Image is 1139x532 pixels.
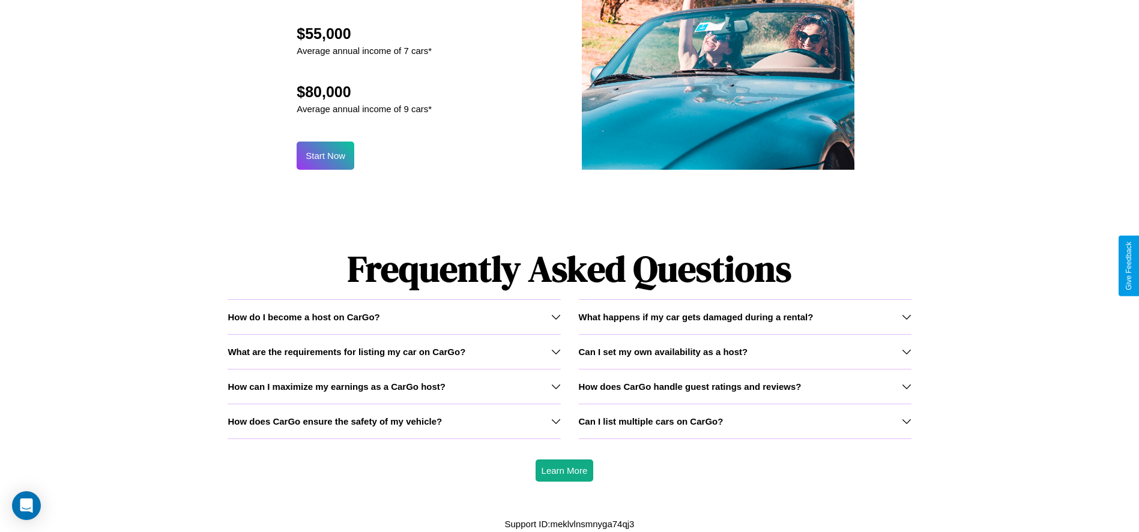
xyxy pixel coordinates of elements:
[228,312,379,322] h3: How do I become a host on CarGo?
[1125,242,1133,290] div: Give Feedback
[297,25,432,43] h2: $55,000
[579,381,802,392] h3: How does CarGo handle guest ratings and reviews?
[228,416,442,426] h3: How does CarGo ensure the safety of my vehicle?
[579,347,748,357] h3: Can I set my own availability as a host?
[297,142,354,170] button: Start Now
[228,238,911,299] h1: Frequently Asked Questions
[505,516,635,532] p: Support ID: meklvlnsmnyga74qj3
[579,416,724,426] h3: Can I list multiple cars on CarGo?
[579,312,814,322] h3: What happens if my car gets damaged during a rental?
[297,83,432,101] h2: $80,000
[228,381,446,392] h3: How can I maximize my earnings as a CarGo host?
[12,491,41,520] div: Open Intercom Messenger
[297,43,432,59] p: Average annual income of 7 cars*
[228,347,465,357] h3: What are the requirements for listing my car on CarGo?
[536,459,594,482] button: Learn More
[297,101,432,117] p: Average annual income of 9 cars*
